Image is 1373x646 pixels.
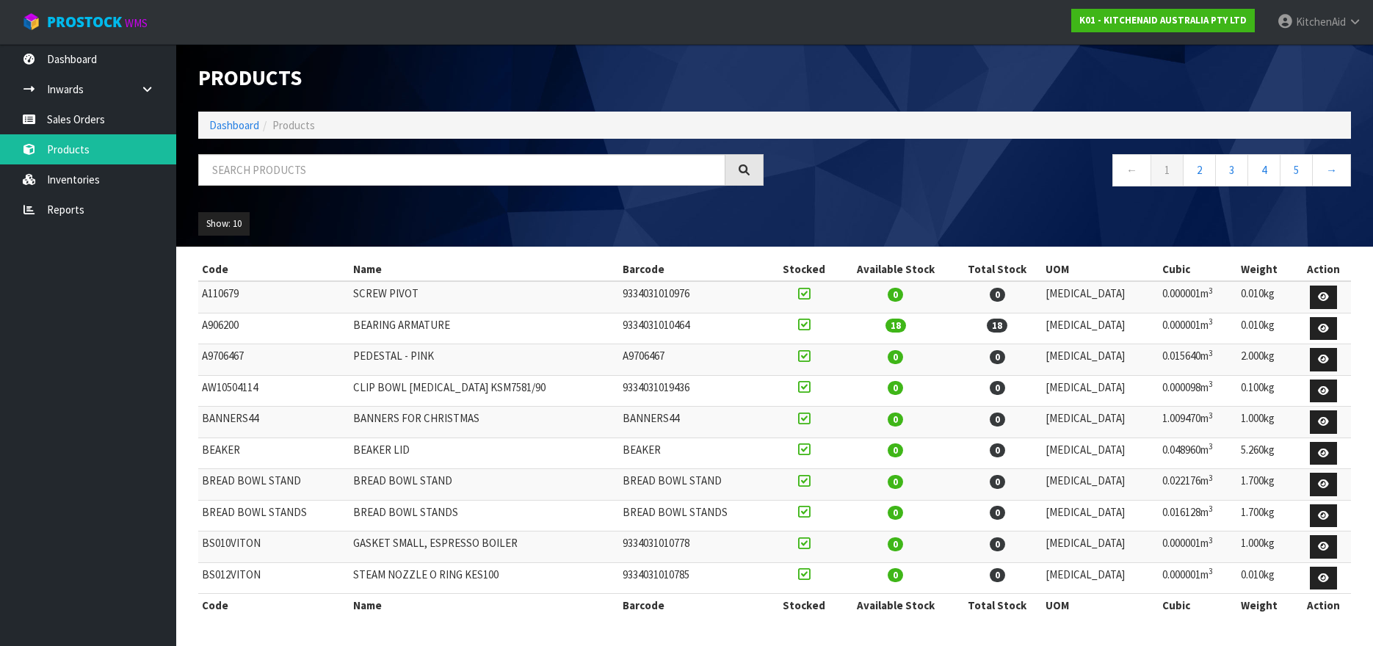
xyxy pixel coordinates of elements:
[198,531,349,563] td: BS010VITON
[1042,562,1159,594] td: [MEDICAL_DATA]
[349,281,619,313] td: SCREW PIVOT
[1159,469,1237,501] td: 0.022176m
[888,568,903,582] span: 0
[198,594,349,617] th: Code
[888,443,903,457] span: 0
[771,258,838,281] th: Stocked
[1042,469,1159,501] td: [MEDICAL_DATA]
[1209,441,1213,451] sup: 3
[198,500,349,531] td: BREAD BOWL STANDS
[990,506,1005,520] span: 0
[1159,258,1237,281] th: Cubic
[888,413,903,427] span: 0
[1237,594,1297,617] th: Weight
[1183,154,1216,186] a: 2
[1297,258,1351,281] th: Action
[1042,375,1159,407] td: [MEDICAL_DATA]
[1297,594,1351,617] th: Action
[1237,281,1297,313] td: 0.010kg
[619,313,770,344] td: 9334031010464
[1237,407,1297,438] td: 1.000kg
[349,531,619,563] td: GASKET SMALL, ESPRESSO BOILER
[987,319,1007,333] span: 18
[1209,286,1213,296] sup: 3
[1247,154,1280,186] a: 4
[1042,594,1159,617] th: UOM
[198,154,725,186] input: Search products
[349,562,619,594] td: STEAM NOZZLE O RING KES100
[1209,504,1213,514] sup: 3
[990,288,1005,302] span: 0
[349,500,619,531] td: BREAD BOWL STANDS
[349,258,619,281] th: Name
[990,381,1005,395] span: 0
[888,475,903,489] span: 0
[1209,566,1213,576] sup: 3
[1159,313,1237,344] td: 0.000001m
[885,319,906,333] span: 18
[619,594,770,617] th: Barcode
[1215,154,1248,186] a: 3
[198,212,250,236] button: Show: 10
[1237,531,1297,563] td: 1.000kg
[1112,154,1151,186] a: ←
[888,288,903,302] span: 0
[1237,313,1297,344] td: 0.010kg
[1079,14,1247,26] strong: K01 - KITCHENAID AUSTRALIA PTY LTD
[1042,438,1159,469] td: [MEDICAL_DATA]
[1042,531,1159,563] td: [MEDICAL_DATA]
[619,344,770,376] td: A9706467
[1237,375,1297,407] td: 0.100kg
[198,281,349,313] td: A110679
[1209,535,1213,545] sup: 3
[349,313,619,344] td: BEARING ARMATURE
[125,16,148,30] small: WMS
[888,381,903,395] span: 0
[349,594,619,617] th: Name
[1280,154,1313,186] a: 5
[953,594,1042,617] th: Total Stock
[22,12,40,31] img: cube-alt.png
[1237,469,1297,501] td: 1.700kg
[1237,562,1297,594] td: 0.010kg
[1209,379,1213,389] sup: 3
[619,500,770,531] td: BREAD BOWL STANDS
[1159,438,1237,469] td: 0.048960m
[990,475,1005,489] span: 0
[619,407,770,438] td: BANNERS44
[888,506,903,520] span: 0
[198,407,349,438] td: BANNERS44
[198,469,349,501] td: BREAD BOWL STAND
[888,350,903,364] span: 0
[1209,348,1213,358] sup: 3
[1159,344,1237,376] td: 0.015640m
[1159,594,1237,617] th: Cubic
[1042,344,1159,376] td: [MEDICAL_DATA]
[619,375,770,407] td: 9334031019436
[1159,375,1237,407] td: 0.000098m
[1159,407,1237,438] td: 1.009470m
[1237,500,1297,531] td: 1.700kg
[1237,438,1297,469] td: 5.260kg
[619,258,770,281] th: Barcode
[1209,410,1213,421] sup: 3
[198,438,349,469] td: BEAKER
[838,594,952,617] th: Available Stock
[838,258,952,281] th: Available Stock
[1151,154,1184,186] a: 1
[1159,281,1237,313] td: 0.000001m
[786,154,1351,190] nav: Page navigation
[47,12,122,32] span: ProStock
[272,118,315,132] span: Products
[990,537,1005,551] span: 0
[198,258,349,281] th: Code
[209,118,259,132] a: Dashboard
[198,344,349,376] td: A9706467
[990,413,1005,427] span: 0
[349,407,619,438] td: BANNERS FOR CHRISTMAS
[888,537,903,551] span: 0
[198,562,349,594] td: BS012VITON
[1042,407,1159,438] td: [MEDICAL_DATA]
[990,350,1005,364] span: 0
[1042,281,1159,313] td: [MEDICAL_DATA]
